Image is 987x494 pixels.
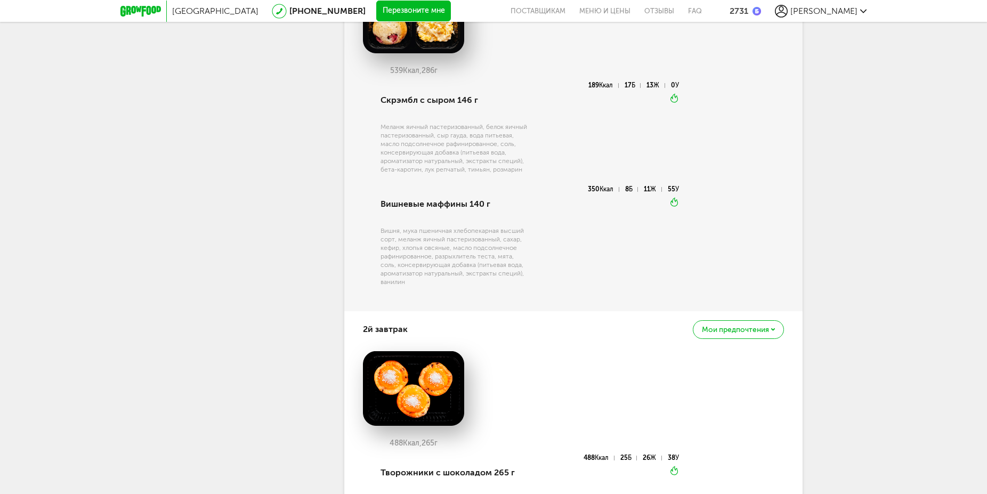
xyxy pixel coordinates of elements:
div: 189 [588,83,618,88]
span: У [675,82,679,89]
div: 350 [588,187,619,192]
div: 13 [646,83,665,88]
span: Ж [653,82,659,89]
span: г [434,439,438,448]
div: 8 [625,187,638,192]
span: Ккал [599,82,613,89]
span: У [675,185,679,193]
div: 539 286 [363,67,464,75]
span: [PERSON_NAME] [790,6,857,16]
img: bonus_b.cdccf46.png [753,7,761,15]
button: Перезвоните мне [376,1,451,22]
span: Б [628,454,632,461]
span: Ккал [595,454,609,461]
span: Б [632,82,635,89]
span: Б [629,185,633,193]
img: big_ODjpldn9T9OdJK2T.png [363,351,464,426]
div: 0 [671,83,679,88]
div: 38 [668,456,679,460]
div: Вишня, мука пшеничная хлебопекарная высший сорт, меланж яичный пастеризованный, сахар, кефир, хло... [381,226,528,286]
span: г [434,66,438,75]
div: 488 [584,456,614,460]
div: Творожники с шоколадом 265 г [381,455,528,491]
span: Ккал, [403,66,422,75]
div: 2731 [730,6,748,16]
span: Ккал, [403,439,422,448]
a: [PHONE_NUMBER] [289,6,366,16]
div: Вишневые маффины 140 г [381,186,528,222]
div: 25 [620,456,637,460]
div: 26 [643,456,661,460]
span: Ж [650,185,656,193]
span: Ж [650,454,656,461]
span: Мои предпочтения [702,326,769,334]
div: Меланж яичный пастеризованный, белок яичный пастеризованный, сыр гауда, вода питьевая, масло подс... [381,123,528,174]
div: 55 [668,187,679,192]
div: Скрэмбл с сыром 146 г [381,82,528,118]
div: 11 [644,187,661,192]
div: 488 265 [363,439,464,448]
span: Ккал [600,185,613,193]
h4: 2й завтрак [363,319,408,339]
span: У [675,454,679,461]
div: 17 [625,83,641,88]
span: [GEOGRAPHIC_DATA] [172,6,258,16]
